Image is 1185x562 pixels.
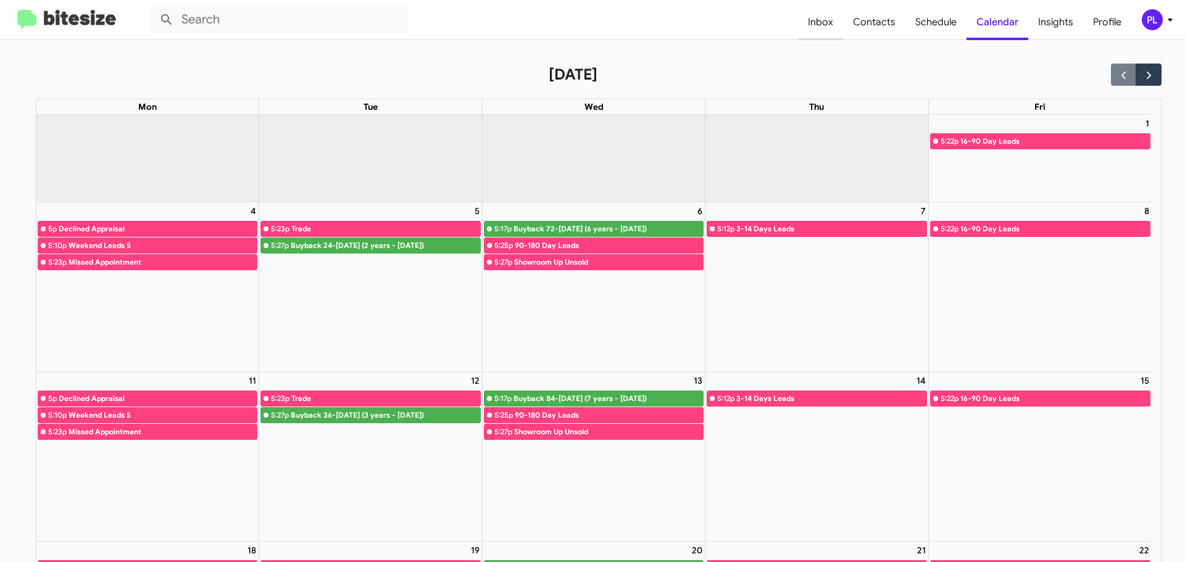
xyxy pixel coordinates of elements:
div: 16-90 Day Leads [960,392,1150,405]
td: August 5, 2025 [259,202,482,372]
div: Missed Appointment [69,426,257,438]
button: Previous month [1111,64,1136,85]
div: 5:23p [271,392,289,405]
a: August 11, 2025 [246,372,259,389]
a: August 14, 2025 [914,372,928,389]
div: 5:27p [271,409,289,421]
div: 5p [48,223,57,235]
a: August 20, 2025 [689,542,705,559]
div: 5:27p [271,239,289,252]
div: 5:22p [941,223,958,235]
div: PL [1142,9,1163,30]
div: 90-180 Day Leads [515,409,703,421]
div: 5:17p [494,392,512,405]
div: 5:10p [48,239,67,252]
div: 5:23p [48,426,67,438]
div: Declined Appraisal [59,223,257,235]
div: Declined Appraisal [59,392,257,405]
a: Schedule [905,4,967,40]
div: 5:27p [494,426,512,438]
a: Inbox [798,4,843,40]
a: August 4, 2025 [248,202,259,220]
div: 5:22p [941,135,958,147]
td: August 4, 2025 [36,202,259,372]
td: August 15, 2025 [928,372,1151,542]
div: 16-90 Day Leads [960,223,1150,235]
div: Buyback 36-[DATE] (3 years - [DATE]) [291,409,480,421]
div: 90-180 Day Leads [515,239,703,252]
a: Friday [1032,99,1048,114]
div: Buyback 84-[DATE] (7 years - [DATE]) [513,392,703,405]
div: Buyback 24-[DATE] (2 years - [DATE]) [291,239,480,252]
a: August 1, 2025 [1143,115,1152,132]
div: 5:23p [271,223,289,235]
td: August 8, 2025 [928,202,1151,372]
div: Missed Appointment [69,256,257,268]
div: 5:25p [494,409,513,421]
a: August 6, 2025 [695,202,705,220]
a: Thursday [807,99,826,114]
div: 3-14 Days Leads [736,223,926,235]
a: Monday [136,99,159,114]
div: 5:27p [494,256,512,268]
td: August 1, 2025 [928,115,1151,202]
a: August 5, 2025 [472,202,482,220]
td: August 14, 2025 [705,372,928,542]
div: 5:23p [48,256,67,268]
div: Weekend Leads 5 [69,239,257,252]
a: Insights [1028,4,1083,40]
a: Profile [1083,4,1131,40]
td: August 13, 2025 [482,372,705,542]
a: Tuesday [361,99,380,114]
div: 5:22p [941,392,958,405]
div: 5:12p [717,223,734,235]
a: Calendar [967,4,1028,40]
div: Weekend Leads 5 [69,409,257,421]
a: August 21, 2025 [915,542,928,559]
a: Contacts [843,4,905,40]
td: August 7, 2025 [705,202,928,372]
div: 3-14 Days Leads [736,392,926,405]
div: Showroom Up Unsold [514,426,703,438]
td: August 11, 2025 [36,372,259,542]
div: 5:10p [48,409,67,421]
div: Trade [291,223,480,235]
td: August 12, 2025 [259,372,482,542]
div: 5:25p [494,239,513,252]
a: August 7, 2025 [918,202,928,220]
div: Showroom Up Unsold [514,256,703,268]
a: August 18, 2025 [245,542,259,559]
a: August 19, 2025 [468,542,482,559]
div: 5:17p [494,223,512,235]
a: Wednesday [582,99,606,114]
div: 5p [48,392,57,405]
a: August 13, 2025 [691,372,705,389]
a: August 22, 2025 [1137,542,1152,559]
h2: [DATE] [549,65,597,85]
a: August 15, 2025 [1138,372,1152,389]
button: Next month [1136,64,1161,85]
div: Buyback 72-[DATE] (6 years - [DATE]) [513,223,703,235]
a: August 8, 2025 [1142,202,1152,220]
a: August 12, 2025 [468,372,482,389]
input: Search [149,5,409,35]
td: August 6, 2025 [482,202,705,372]
div: Trade [291,392,480,405]
div: 5:12p [717,392,734,405]
button: PL [1131,9,1171,30]
div: 16-90 Day Leads [960,135,1150,147]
